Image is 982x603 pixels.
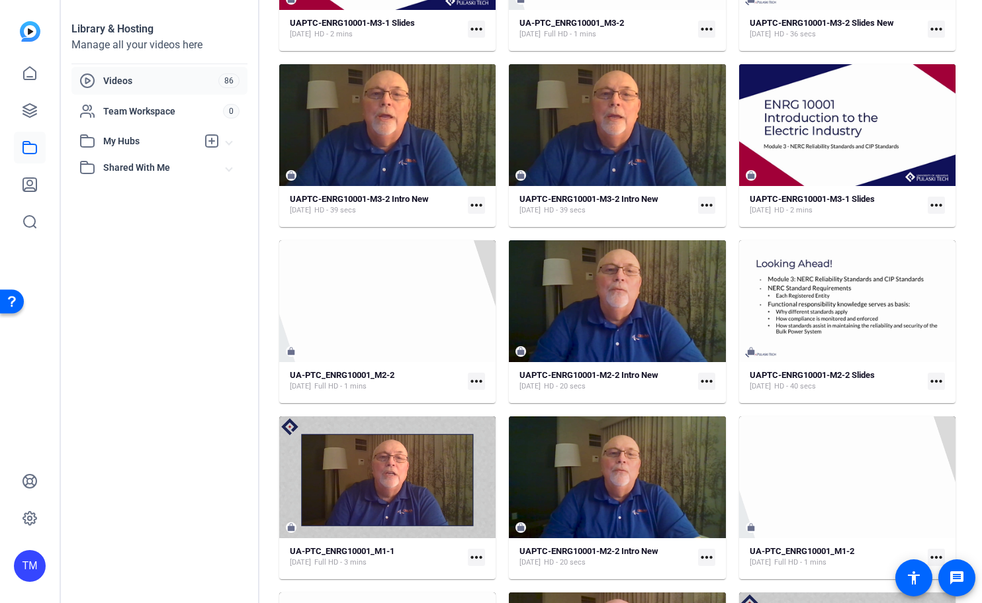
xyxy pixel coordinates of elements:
[290,557,311,568] span: [DATE]
[519,370,658,380] strong: UAPTC-ENRG10001-M2-2 Intro New
[519,29,541,40] span: [DATE]
[314,205,356,216] span: HD - 39 secs
[698,373,715,390] mat-icon: more_horiz
[71,128,247,154] mat-expansion-panel-header: My Hubs
[71,21,247,37] div: Library & Hosting
[906,570,922,586] mat-icon: accessibility
[290,29,311,40] span: [DATE]
[468,21,485,38] mat-icon: more_horiz
[774,557,826,568] span: Full HD - 1 mins
[949,570,965,586] mat-icon: message
[544,205,586,216] span: HD - 39 secs
[519,546,692,568] a: UAPTC-ENRG10001-M2-2 Intro New[DATE]HD - 20 secs
[750,194,922,216] a: UAPTC-ENRG10001-M3-1 Slides[DATE]HD - 2 mins
[774,205,813,216] span: HD - 2 mins
[750,29,771,40] span: [DATE]
[519,370,692,392] a: UAPTC-ENRG10001-M2-2 Intro New[DATE]HD - 20 secs
[14,550,46,582] div: TM
[468,197,485,214] mat-icon: more_horiz
[750,370,922,392] a: UAPTC-ENRG10001-M2-2 Slides[DATE]HD - 40 secs
[290,205,311,216] span: [DATE]
[519,381,541,392] span: [DATE]
[750,370,875,380] strong: UAPTC-ENRG10001-M2-2 Slides
[103,161,226,175] span: Shared With Me
[290,546,463,568] a: UA-PTC_ENRG10001_M1-1[DATE]Full HD - 3 mins
[544,557,586,568] span: HD - 20 secs
[519,194,692,216] a: UAPTC-ENRG10001-M3-2 Intro New[DATE]HD - 39 secs
[103,134,197,148] span: My Hubs
[314,381,367,392] span: Full HD - 1 mins
[290,370,394,380] strong: UA-PTC_ENRG10001_M2-2
[71,154,247,181] mat-expansion-panel-header: Shared With Me
[750,381,771,392] span: [DATE]
[20,21,40,42] img: blue-gradient.svg
[928,549,945,566] mat-icon: more_horiz
[544,29,596,40] span: Full HD - 1 mins
[290,546,394,556] strong: UA-PTC_ENRG10001_M1-1
[290,194,429,204] strong: UAPTC-ENRG10001-M3-2 Intro New
[750,194,875,204] strong: UAPTC-ENRG10001-M3-1 Slides
[314,29,353,40] span: HD - 2 mins
[290,18,463,40] a: UAPTC-ENRG10001-M3-1 Slides[DATE]HD - 2 mins
[750,557,771,568] span: [DATE]
[519,557,541,568] span: [DATE]
[290,194,463,216] a: UAPTC-ENRG10001-M3-2 Intro New[DATE]HD - 39 secs
[928,373,945,390] mat-icon: more_horiz
[103,74,218,87] span: Videos
[750,18,894,28] strong: UAPTC-ENRG10001-M3-2 Slides New
[519,546,658,556] strong: UAPTC-ENRG10001-M2-2 Intro New
[750,546,922,568] a: UA-PTC_ENRG10001_M1-2[DATE]Full HD - 1 mins
[750,546,854,556] strong: UA-PTC_ENRG10001_M1-2
[698,197,715,214] mat-icon: more_horiz
[290,381,311,392] span: [DATE]
[519,205,541,216] span: [DATE]
[519,194,658,204] strong: UAPTC-ENRG10001-M3-2 Intro New
[750,18,922,40] a: UAPTC-ENRG10001-M3-2 Slides New[DATE]HD - 36 secs
[290,18,415,28] strong: UAPTC-ENRG10001-M3-1 Slides
[223,104,240,118] span: 0
[928,197,945,214] mat-icon: more_horiz
[544,381,586,392] span: HD - 20 secs
[468,549,485,566] mat-icon: more_horiz
[519,18,624,28] strong: UA-PTC_ENRG10001_M3-2
[103,105,223,118] span: Team Workspace
[774,381,816,392] span: HD - 40 secs
[698,21,715,38] mat-icon: more_horiz
[519,18,692,40] a: UA-PTC_ENRG10001_M3-2[DATE]Full HD - 1 mins
[750,205,771,216] span: [DATE]
[774,29,816,40] span: HD - 36 secs
[928,21,945,38] mat-icon: more_horiz
[698,549,715,566] mat-icon: more_horiz
[218,73,240,88] span: 86
[468,373,485,390] mat-icon: more_horiz
[314,557,367,568] span: Full HD - 3 mins
[71,37,247,53] div: Manage all your videos here
[290,370,463,392] a: UA-PTC_ENRG10001_M2-2[DATE]Full HD - 1 mins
